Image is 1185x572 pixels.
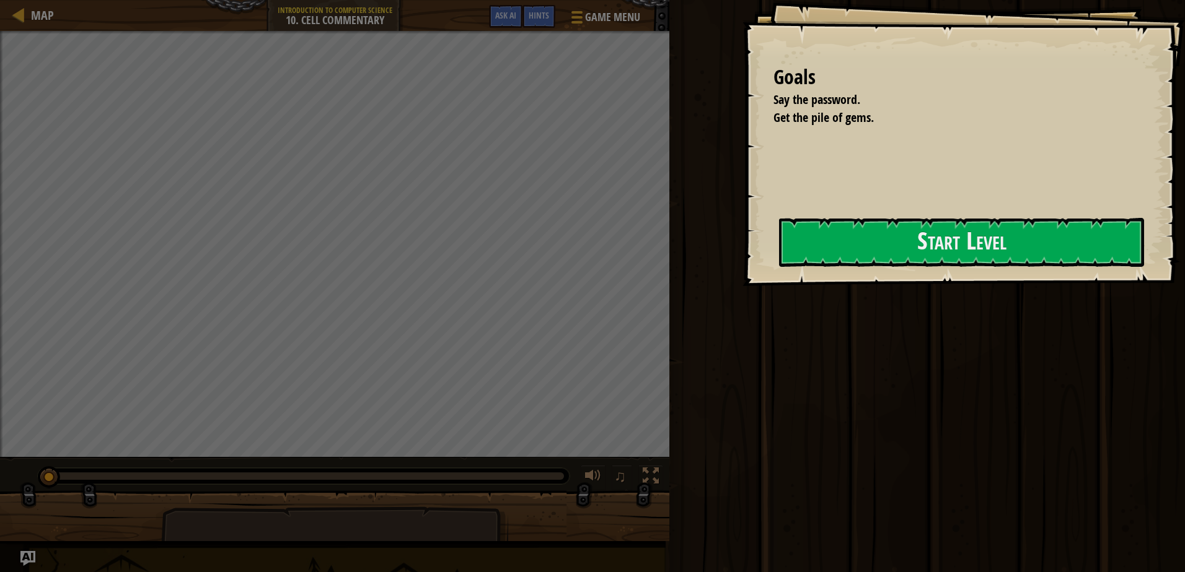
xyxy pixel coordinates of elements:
[638,465,663,490] button: Toggle fullscreen
[758,91,1139,109] li: Say the password.
[614,467,627,485] span: ♫
[31,7,54,24] span: Map
[489,5,522,28] button: Ask AI
[25,7,54,24] a: Map
[773,91,860,108] span: Say the password.
[581,465,606,490] button: Adjust volume
[758,109,1139,127] li: Get the pile of gems.
[773,63,1142,92] div: Goals
[495,9,516,21] span: Ask AI
[529,9,549,21] span: Hints
[612,465,633,490] button: ♫
[773,109,874,126] span: Get the pile of gems.
[20,551,35,566] button: Ask AI
[779,218,1144,267] button: Start Level
[562,5,648,34] button: Game Menu
[585,9,640,25] span: Game Menu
